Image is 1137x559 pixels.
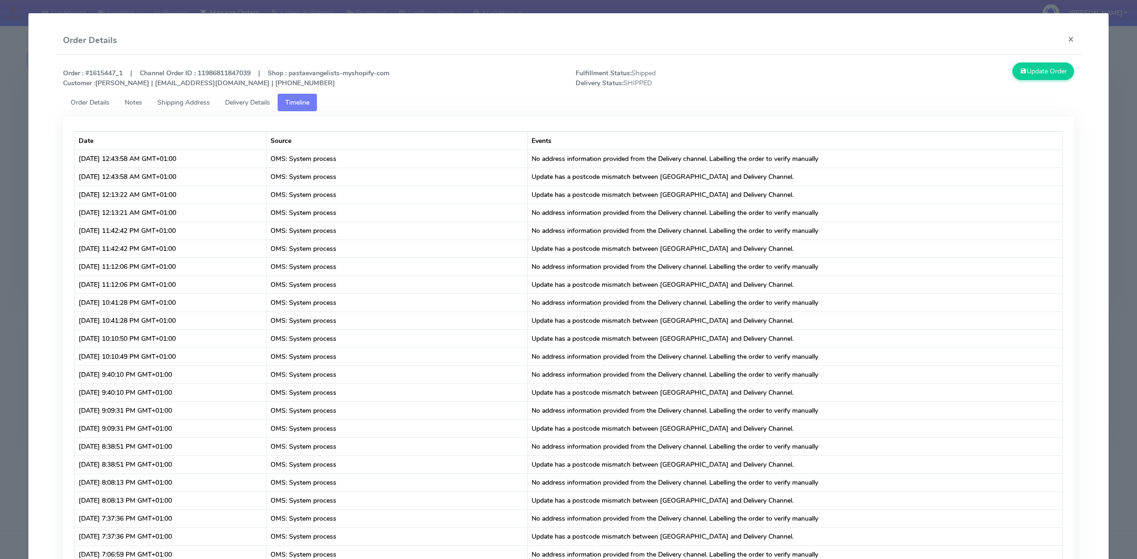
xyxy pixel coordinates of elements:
h4: Order Details [63,34,117,47]
td: [DATE] 12:43:58 AM GMT+01:00 [75,150,267,168]
td: No address information provided from the Delivery channel. Labelling the order to verify manually [528,204,1062,222]
button: Update Order [1012,62,1074,80]
td: Update has a postcode mismatch between [GEOGRAPHIC_DATA] and Delivery Channel. [528,311,1062,329]
td: No address information provided from the Delivery channel. Labelling the order to verify manually [528,401,1062,419]
td: No address information provided from the Delivery channel. Labelling the order to verify manually [528,293,1062,311]
td: [DATE] 11:42:42 PM GMT+01:00 [75,240,267,257]
td: Update has a postcode mismatch between [GEOGRAPHIC_DATA] and Delivery Channel. [528,329,1062,347]
td: No address information provided from the Delivery channel. Labelling the order to verify manually [528,347,1062,365]
td: OMS: System process [267,186,528,204]
td: OMS: System process [267,311,528,329]
td: OMS: System process [267,150,528,168]
td: No address information provided from the Delivery channel. Labelling the order to verify manually [528,150,1062,168]
td: [DATE] 8:08:13 PM GMT+01:00 [75,473,267,491]
td: OMS: System process [267,204,528,222]
td: Update has a postcode mismatch between [GEOGRAPHIC_DATA] and Delivery Channel. [528,419,1062,437]
span: Shipped SHIPPED [568,68,825,88]
td: [DATE] 9:09:31 PM GMT+01:00 [75,419,267,437]
td: No address information provided from the Delivery channel. Labelling the order to verify manually [528,222,1062,240]
td: OMS: System process [267,347,528,365]
td: [DATE] 12:43:58 AM GMT+01:00 [75,168,267,186]
td: Update has a postcode mismatch between [GEOGRAPHIC_DATA] and Delivery Channel. [528,275,1062,293]
td: OMS: System process [267,491,528,509]
ul: Tabs [63,94,1074,111]
td: Update has a postcode mismatch between [GEOGRAPHIC_DATA] and Delivery Channel. [528,186,1062,204]
td: OMS: System process [267,293,528,311]
td: OMS: System process [267,419,528,437]
td: OMS: System process [267,473,528,491]
td: [DATE] 12:13:21 AM GMT+01:00 [75,204,267,222]
td: [DATE] 10:10:49 PM GMT+01:00 [75,347,267,365]
td: Update has a postcode mismatch between [GEOGRAPHIC_DATA] and Delivery Channel. [528,491,1062,509]
td: OMS: System process [267,509,528,527]
th: Date [75,132,267,150]
strong: Fulfillment Status: [576,69,632,78]
td: OMS: System process [267,257,528,275]
td: OMS: System process [267,329,528,347]
span: Delivery Details [225,98,270,107]
td: [DATE] 9:09:31 PM GMT+01:00 [75,401,267,419]
td: [DATE] 11:12:06 PM GMT+01:00 [75,275,267,293]
td: OMS: System process [267,275,528,293]
td: Update has a postcode mismatch between [GEOGRAPHIC_DATA] and Delivery Channel. [528,240,1062,257]
td: OMS: System process [267,168,528,186]
td: OMS: System process [267,222,528,240]
th: Events [528,132,1062,150]
th: Source [267,132,528,150]
td: Update has a postcode mismatch between [GEOGRAPHIC_DATA] and Delivery Channel. [528,527,1062,545]
span: Timeline [285,98,309,107]
td: [DATE] 8:08:13 PM GMT+01:00 [75,491,267,509]
td: [DATE] 9:40:10 PM GMT+01:00 [75,365,267,383]
td: [DATE] 8:38:51 PM GMT+01:00 [75,455,267,473]
td: [DATE] 8:38:51 PM GMT+01:00 [75,437,267,455]
td: No address information provided from the Delivery channel. Labelling the order to verify manually [528,365,1062,383]
strong: Order : #1615447_1 | Channel Order ID : 11986811847039 | Shop : pastaevangelists-myshopify-com [P... [63,69,389,88]
td: OMS: System process [267,455,528,473]
td: Update has a postcode mismatch between [GEOGRAPHIC_DATA] and Delivery Channel. [528,383,1062,401]
td: OMS: System process [267,527,528,545]
td: No address information provided from the Delivery channel. Labelling the order to verify manually [528,473,1062,491]
td: OMS: System process [267,365,528,383]
td: No address information provided from the Delivery channel. Labelling the order to verify manually [528,509,1062,527]
td: [DATE] 10:10:50 PM GMT+01:00 [75,329,267,347]
td: OMS: System process [267,437,528,455]
td: [DATE] 10:41:28 PM GMT+01:00 [75,293,267,311]
strong: Customer : [63,79,95,88]
td: No address information provided from the Delivery channel. Labelling the order to verify manually [528,437,1062,455]
span: Notes [125,98,142,107]
td: [DATE] 12:13:22 AM GMT+01:00 [75,186,267,204]
td: [DATE] 11:42:42 PM GMT+01:00 [75,222,267,240]
td: [DATE] 11:12:06 PM GMT+01:00 [75,257,267,275]
td: [DATE] 7:37:36 PM GMT+01:00 [75,527,267,545]
span: Order Details [71,98,109,107]
td: [DATE] 10:41:28 PM GMT+01:00 [75,311,267,329]
strong: Delivery Status: [576,79,623,88]
td: Update has a postcode mismatch between [GEOGRAPHIC_DATA] and Delivery Channel. [528,168,1062,186]
td: OMS: System process [267,383,528,401]
button: Close [1060,27,1082,52]
td: [DATE] 7:37:36 PM GMT+01:00 [75,509,267,527]
td: OMS: System process [267,401,528,419]
td: Update has a postcode mismatch between [GEOGRAPHIC_DATA] and Delivery Channel. [528,455,1062,473]
td: [DATE] 9:40:10 PM GMT+01:00 [75,383,267,401]
td: OMS: System process [267,240,528,257]
td: No address information provided from the Delivery channel. Labelling the order to verify manually [528,257,1062,275]
span: Shipping Address [157,98,210,107]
